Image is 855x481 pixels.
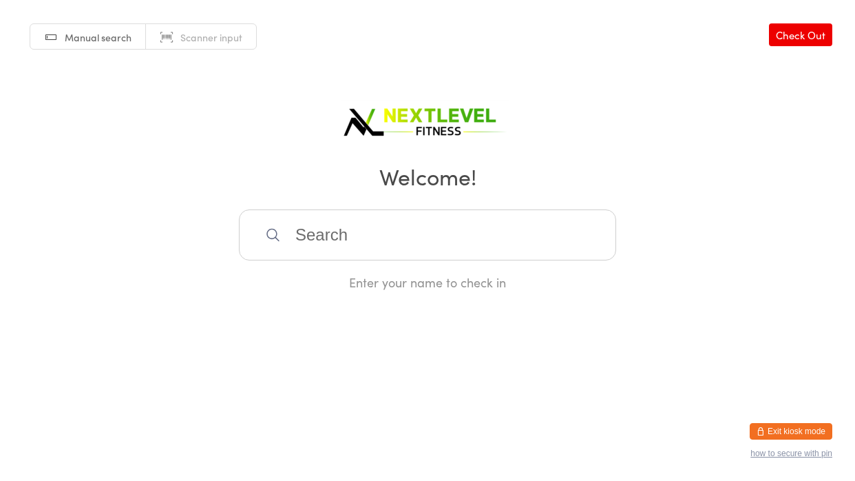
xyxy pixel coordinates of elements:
[65,30,131,44] span: Manual search
[750,423,832,440] button: Exit kiosk mode
[341,96,514,141] img: Next Level Fitness
[769,23,832,46] a: Check Out
[239,209,616,260] input: Search
[750,449,832,458] button: how to secure with pin
[239,274,616,291] div: Enter your name to check in
[14,161,841,192] h2: Welcome!
[180,30,242,44] span: Scanner input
